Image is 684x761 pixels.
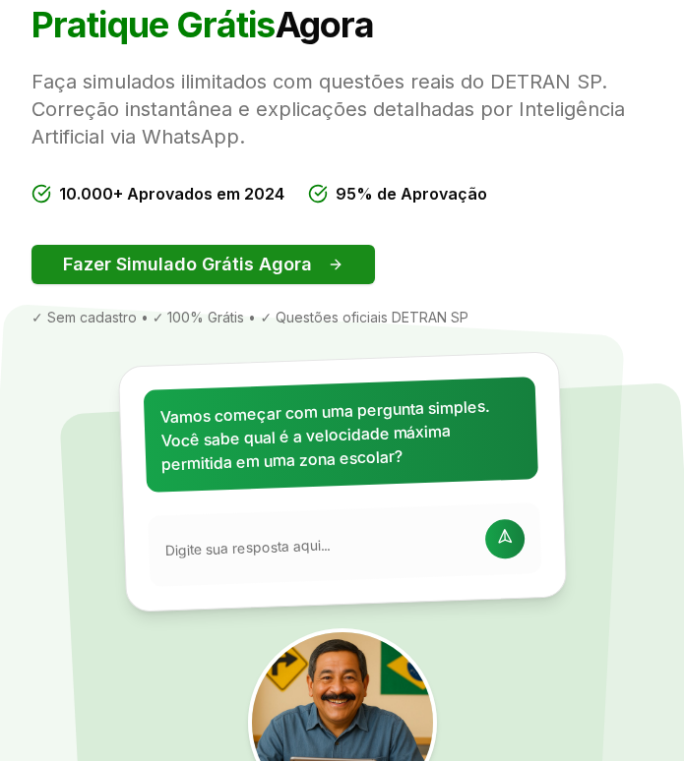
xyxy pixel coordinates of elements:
p: Faça simulados ilimitados com questões reais do DETRAN SP. Correção instantânea e explicações det... [31,68,653,150]
span: Pratique Grátis [31,3,276,46]
input: Digite sua resposta aqui... [163,530,473,560]
span: 95% de Aprovação [336,182,487,205]
button: Fazer Simulado Grátis Agora [31,245,375,284]
p: Vamos começar com uma pergunta simples. Você sabe qual é a velocidade máxima permitida em uma zon... [159,393,522,477]
div: ✓ Sem cadastro • ✓ 100% Grátis • ✓ Questões oficiais DETRAN SP [31,308,653,327]
span: 10.000+ Aprovados em 2024 [59,182,284,205]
